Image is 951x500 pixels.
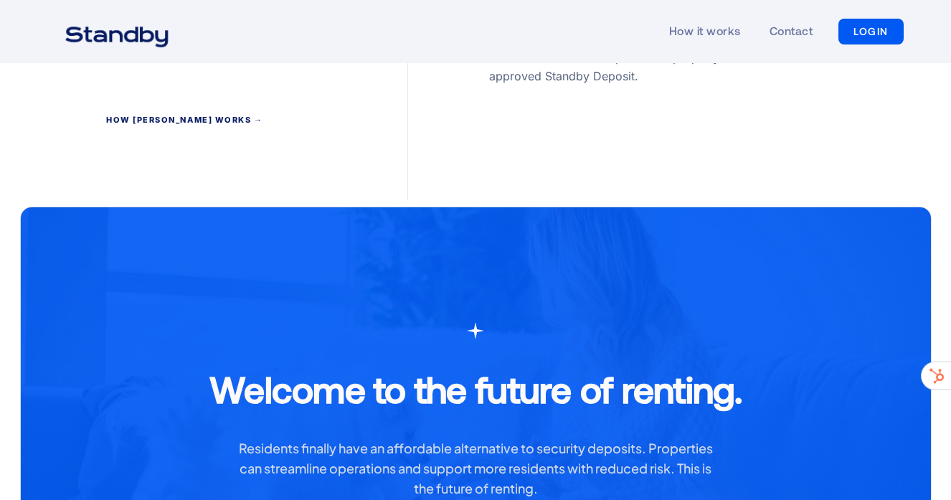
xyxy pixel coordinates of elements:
a: How [PERSON_NAME] works → [106,115,263,128]
p: Residents finally have an affordable alternative to security deposits. Properties can streamline ... [235,438,716,499]
a: LOGIN [838,19,904,44]
a: home [47,17,186,46]
h3: Welcome to the future of renting. [209,362,742,415]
